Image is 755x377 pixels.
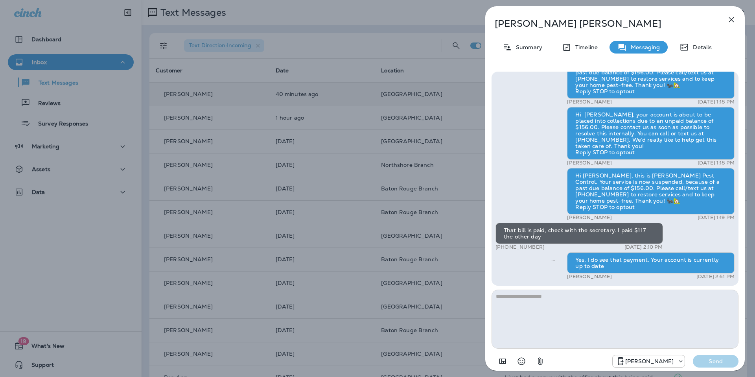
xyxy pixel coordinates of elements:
p: Summary [512,44,542,50]
p: Timeline [571,44,598,50]
p: [DATE] 1:18 PM [698,99,735,105]
p: [PHONE_NUMBER] [495,244,545,250]
p: [PERSON_NAME] [625,358,674,364]
div: Hi [PERSON_NAME], this is [PERSON_NAME] Pest Control. Your service is now suspended, because of a... [567,52,735,99]
p: [PERSON_NAME] [567,274,612,280]
p: [DATE] 1:18 PM [698,160,735,166]
p: [PERSON_NAME] [567,99,612,105]
p: [DATE] 2:10 PM [624,244,663,250]
button: Select an emoji [514,353,529,369]
div: Hi [PERSON_NAME], your account is about to be placed into collections due to an unpaid balance of... [567,107,735,160]
div: +1 (504) 576-9603 [613,357,685,366]
button: Add in a premade template [495,353,510,369]
span: Sent [551,256,555,263]
div: Yes, I do see that payment. Your account is currently up to date [567,252,735,274]
p: [PERSON_NAME] [567,160,612,166]
p: [DATE] 1:19 PM [698,214,735,221]
p: [PERSON_NAME] [567,214,612,221]
p: Details [689,44,712,50]
p: [PERSON_NAME] [PERSON_NAME] [495,18,709,29]
div: That bill is paid, check with the secretary. I paid $117 the other day [495,223,663,244]
p: [DATE] 2:51 PM [696,274,735,280]
p: Messaging [627,44,660,50]
div: Hi [PERSON_NAME], this is [PERSON_NAME] Pest Control. Your service is now suspended, because of a... [567,168,735,214]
